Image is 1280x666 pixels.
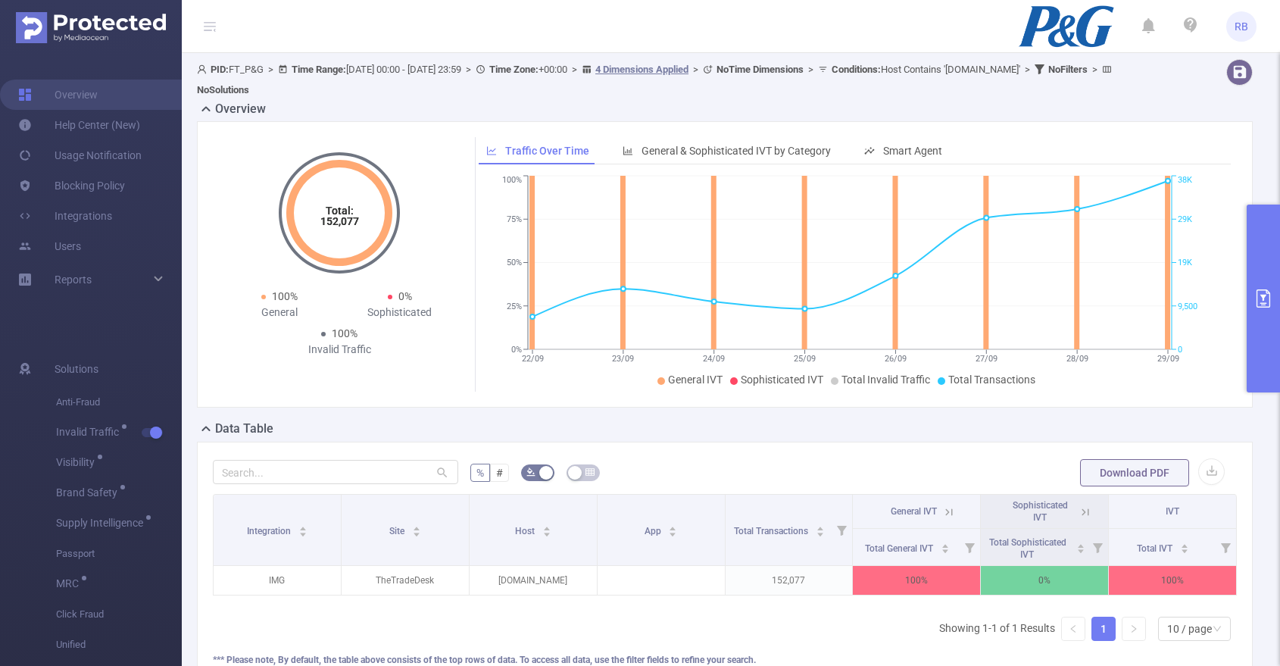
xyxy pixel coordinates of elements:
[507,258,522,268] tspan: 50%
[939,617,1055,641] li: Showing 1-1 of 1 Results
[55,354,98,384] span: Solutions
[865,543,935,554] span: Total General IVT
[55,274,92,286] span: Reports
[542,530,551,535] i: icon: caret-down
[1213,624,1222,635] i: icon: down
[1048,64,1088,75] b: No Filters
[515,526,537,536] span: Host
[412,524,420,529] i: icon: caret-up
[669,524,677,529] i: icon: caret-up
[816,524,824,529] i: icon: caret-up
[1180,542,1189,551] div: Sort
[716,64,804,75] b: No Time Dimensions
[332,327,357,339] span: 100%
[326,205,354,217] tspan: Total:
[1122,617,1146,641] li: Next Page
[645,526,663,536] span: App
[486,145,497,156] i: icon: line-chart
[585,467,595,477] i: icon: table
[56,457,100,467] span: Visibility
[298,524,308,533] div: Sort
[726,566,853,595] p: 152,077
[612,354,634,364] tspan: 23/09
[511,345,522,355] tspan: 0%
[1088,64,1102,75] span: >
[1178,302,1197,311] tspan: 9,500
[832,64,881,75] b: Conditions :
[522,354,544,364] tspan: 22/09
[56,387,182,417] span: Anti-Fraud
[542,524,551,533] div: Sort
[831,495,852,565] i: Filter menu
[542,524,551,529] i: icon: caret-up
[883,145,942,157] span: Smart Agent
[669,530,677,535] i: icon: caret-down
[56,539,182,569] span: Passport
[567,64,582,75] span: >
[741,374,823,386] span: Sophisticated IVT
[211,64,229,75] b: PID:
[56,427,124,437] span: Invalid Traffic
[688,64,703,75] span: >
[891,506,937,517] span: General IVT
[56,517,148,528] span: Supply Intelligence
[1066,354,1088,364] tspan: 28/09
[976,354,997,364] tspan: 27/09
[959,529,980,565] i: Filter menu
[470,566,597,595] p: [DOMAIN_NAME]
[703,354,725,364] tspan: 24/09
[247,526,293,536] span: Integration
[1157,354,1179,364] tspan: 29/09
[1180,547,1188,552] i: icon: caret-down
[595,64,688,75] u: 4 Dimensions Applied
[507,302,522,311] tspan: 25%
[1076,542,1085,551] div: Sort
[1109,566,1236,595] p: 100%
[476,467,484,479] span: %
[1077,542,1085,546] i: icon: caret-up
[623,145,633,156] i: icon: bar-chart
[461,64,476,75] span: >
[489,64,539,75] b: Time Zone:
[1092,618,1115,640] a: 1
[55,264,92,295] a: Reports
[56,630,182,660] span: Unified
[16,12,166,43] img: Protected Media
[941,542,950,551] div: Sort
[213,460,458,484] input: Search...
[948,374,1035,386] span: Total Transactions
[841,374,930,386] span: Total Invalid Traffic
[502,176,522,186] tspan: 100%
[816,530,824,535] i: icon: caret-down
[412,524,421,533] div: Sort
[1178,345,1182,355] tspan: 0
[18,140,142,170] a: Usage Notification
[794,354,816,364] tspan: 25/09
[56,599,182,630] span: Click Fraud
[668,524,677,533] div: Sort
[279,342,400,358] div: Invalid Traffic
[298,530,307,535] i: icon: caret-down
[197,64,211,74] i: icon: user
[197,64,1116,95] span: FT_P&G [DATE] 00:00 - [DATE] 23:59 +00:00
[1069,624,1078,633] i: icon: left
[989,537,1066,560] span: Total Sophisticated IVT
[1013,500,1068,523] span: Sophisticated IVT
[215,420,273,438] h2: Data Table
[496,467,503,479] span: #
[1215,529,1236,565] i: Filter menu
[1077,547,1085,552] i: icon: caret-down
[389,526,407,536] span: Site
[18,201,112,231] a: Integrations
[816,524,825,533] div: Sort
[1080,459,1189,486] button: Download PDF
[18,170,125,201] a: Blocking Policy
[1061,617,1085,641] li: Previous Page
[1091,617,1116,641] li: 1
[1167,618,1212,640] div: 10 / page
[1166,506,1179,517] span: IVT
[941,542,949,546] i: icon: caret-up
[215,100,266,118] h2: Overview
[272,290,298,302] span: 100%
[832,64,1020,75] span: Host Contains '[DOMAIN_NAME]'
